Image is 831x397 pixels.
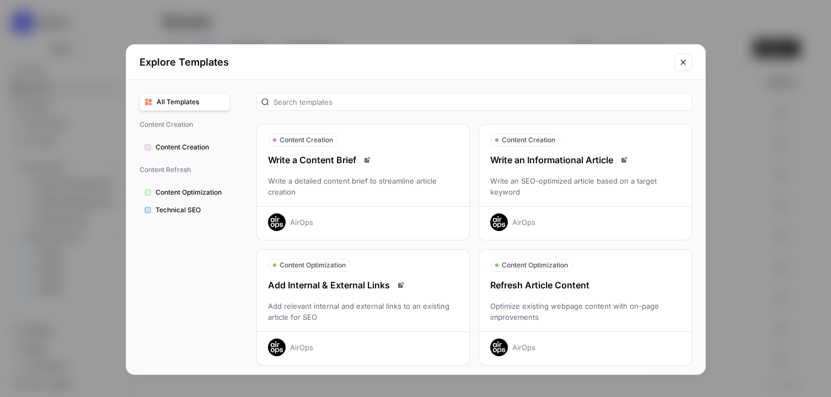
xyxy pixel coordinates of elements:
[156,205,225,215] span: Technical SEO
[257,153,469,167] div: Write a Content Brief
[280,135,333,145] span: Content Creation
[479,278,691,292] div: Refresh Article Content
[502,260,568,270] span: Content Optimization
[140,184,230,201] button: Content Optimization
[512,217,535,228] div: AirOps
[618,153,631,167] a: Read docs
[140,201,230,219] button: Technical SEO
[394,278,408,292] a: Read docs
[479,249,692,366] button: Content OptimizationRefresh Article ContentOptimize existing webpage content with on-page improve...
[674,53,692,71] button: Close modal
[156,187,225,197] span: Content Optimization
[140,160,230,179] span: Content Refresh
[140,93,230,111] button: All Templates
[140,55,668,70] h2: Explore Templates
[257,301,469,323] div: Add relevant internal and external links to an existing article for SEO
[512,342,535,353] div: AirOps
[290,342,313,353] div: AirOps
[256,124,470,240] button: Content CreationWrite a Content BriefRead docsWrite a detailed content brief to streamline articl...
[257,278,469,292] div: Add Internal & External Links
[479,301,691,323] div: Optimize existing webpage content with on-page improvements
[479,175,691,197] div: Write an SEO-optimized article based on a target keyword
[256,249,470,366] button: Content OptimizationAdd Internal & External LinksRead docsAdd relevant internal and external link...
[140,138,230,156] button: Content Creation
[140,115,230,134] span: Content Creation
[156,142,225,152] span: Content Creation
[479,153,691,167] div: Write an Informational Article
[479,124,692,240] button: Content CreationWrite an Informational ArticleRead docsWrite an SEO-optimized article based on a ...
[157,97,225,107] span: All Templates
[502,135,555,145] span: Content Creation
[257,175,469,197] div: Write a detailed content brief to streamline article creation
[280,260,346,270] span: Content Optimization
[274,96,687,108] input: Search templates
[290,217,313,228] div: AirOps
[361,153,374,167] a: Read docs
